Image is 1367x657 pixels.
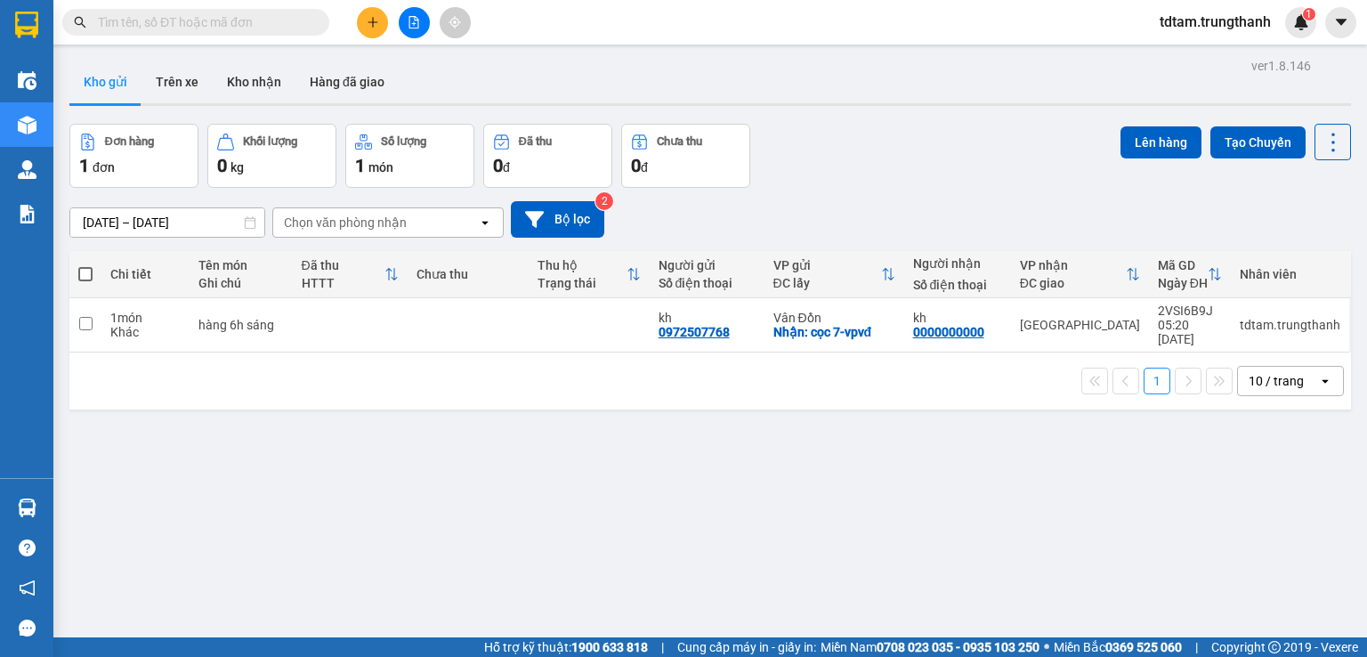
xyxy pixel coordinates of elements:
[70,208,264,237] input: Select a date range.
[142,61,213,103] button: Trên xe
[538,258,627,272] div: Thu hộ
[1240,318,1340,332] div: tdtam.trungthanh
[217,155,227,176] span: 0
[105,135,154,148] div: Đơn hàng
[1303,8,1315,20] sup: 1
[19,620,36,637] span: message
[15,12,38,38] img: logo-vxr
[1318,374,1332,388] svg: open
[529,251,650,298] th: Toggle SortBy
[595,192,613,210] sup: 2
[1195,637,1198,657] span: |
[207,124,336,188] button: Khối lượng0kg
[18,160,36,179] img: warehouse-icon
[1268,641,1281,653] span: copyright
[69,124,198,188] button: Đơn hàng1đơn
[1149,251,1231,298] th: Toggle SortBy
[18,116,36,134] img: warehouse-icon
[773,311,895,325] div: Vân Đồn
[659,325,730,339] div: 0972507768
[368,160,393,174] span: món
[773,325,895,339] div: Nhận: cọc 7-vpvđ
[764,251,904,298] th: Toggle SortBy
[18,71,36,90] img: warehouse-icon
[440,7,471,38] button: aim
[1105,640,1182,654] strong: 0369 525 060
[1120,126,1201,158] button: Lên hàng
[478,215,492,230] svg: open
[231,160,244,174] span: kg
[19,539,36,556] span: question-circle
[659,311,756,325] div: kh
[381,135,426,148] div: Số lượng
[1020,318,1140,332] div: [GEOGRAPHIC_DATA]
[79,155,89,176] span: 1
[484,637,648,657] span: Hỗ trợ kỹ thuật:
[98,12,308,32] input: Tìm tên, số ĐT hoặc mã đơn
[1144,368,1170,394] button: 1
[417,267,520,281] div: Chưa thu
[93,160,115,174] span: đơn
[511,201,604,238] button: Bộ lọc
[1158,304,1222,318] div: 2VSI6B9J
[659,276,756,290] div: Số điện thoại
[483,124,612,188] button: Đã thu0đ
[1251,56,1311,76] div: ver 1.8.146
[367,16,379,28] span: plus
[913,325,984,339] div: 0000000000
[69,61,142,103] button: Kho gửi
[399,7,430,38] button: file-add
[913,278,1002,292] div: Số điện thoại
[74,16,86,28] span: search
[571,640,648,654] strong: 1900 633 818
[302,258,384,272] div: Đã thu
[1158,318,1222,346] div: 05:20 [DATE]
[19,580,36,596] span: notification
[913,311,1002,325] div: kh
[773,276,881,290] div: ĐC lấy
[1306,8,1312,20] span: 1
[293,251,408,298] th: Toggle SortBy
[243,135,297,148] div: Khối lượng
[1158,276,1208,290] div: Ngày ĐH
[110,325,181,339] div: Khác
[677,637,816,657] span: Cung cấp máy in - giấy in:
[1011,251,1149,298] th: Toggle SortBy
[284,214,407,231] div: Chọn văn phòng nhận
[198,276,283,290] div: Ghi chú
[1325,7,1356,38] button: caret-down
[493,155,503,176] span: 0
[621,124,750,188] button: Chưa thu0đ
[18,499,36,517] img: warehouse-icon
[1145,11,1285,33] span: tdtam.trungthanh
[657,135,702,148] div: Chưa thu
[1333,14,1349,30] span: caret-down
[345,124,474,188] button: Số lượng1món
[821,637,1039,657] span: Miền Nam
[408,16,420,28] span: file-add
[1020,258,1126,272] div: VP nhận
[503,160,510,174] span: đ
[538,276,627,290] div: Trạng thái
[110,311,181,325] div: 1 món
[357,7,388,38] button: plus
[295,61,399,103] button: Hàng đã giao
[355,155,365,176] span: 1
[1249,372,1304,390] div: 10 / trang
[631,155,641,176] span: 0
[449,16,461,28] span: aim
[877,640,1039,654] strong: 0708 023 035 - 0935 103 250
[213,61,295,103] button: Kho nhận
[661,637,664,657] span: |
[198,318,283,332] div: hàng 6h sáng
[302,276,384,290] div: HTTT
[519,135,552,148] div: Đã thu
[773,258,881,272] div: VP gửi
[1020,276,1126,290] div: ĐC giao
[1240,267,1340,281] div: Nhân viên
[18,205,36,223] img: solution-icon
[1158,258,1208,272] div: Mã GD
[1044,644,1049,651] span: ⚪️
[110,267,181,281] div: Chi tiết
[198,258,283,272] div: Tên món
